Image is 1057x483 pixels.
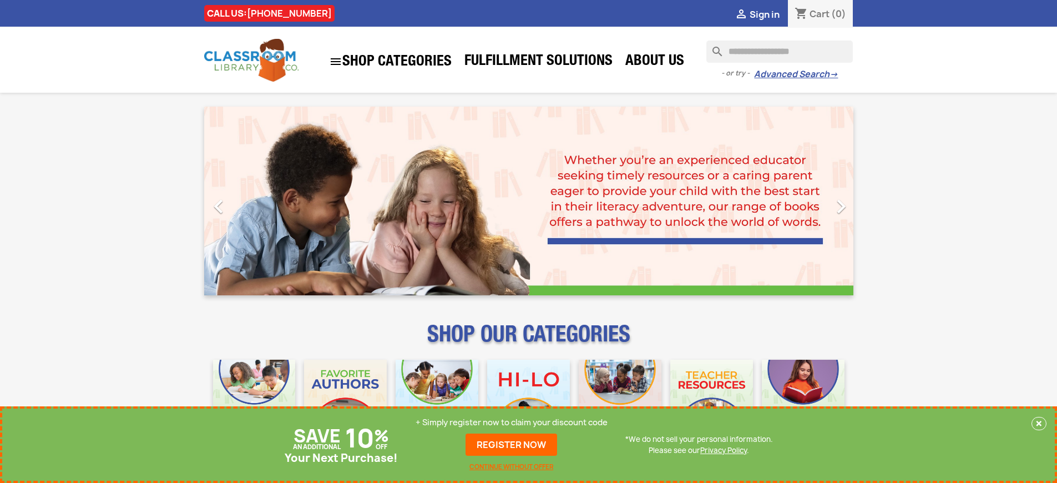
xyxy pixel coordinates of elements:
a: Next [756,107,853,295]
a: About Us [620,51,690,73]
span: (0) [831,8,846,20]
i:  [205,193,232,220]
p: SHOP OUR CATEGORIES [204,331,853,351]
img: CLC_HiLo_Mobile.jpg [487,360,570,442]
a: Advanced Search→ [754,69,838,80]
a: SHOP CATEGORIES [323,49,457,74]
img: CLC_Favorite_Authors_Mobile.jpg [304,360,387,442]
span: → [830,69,838,80]
img: CLC_Teacher_Resources_Mobile.jpg [670,360,753,442]
img: CLC_Bulk_Mobile.jpg [213,360,296,442]
div: CALL US: [204,5,335,22]
input: Search [706,41,853,63]
i:  [827,193,855,220]
a: Fulfillment Solutions [459,51,618,73]
a:  Sign in [735,8,780,21]
i:  [329,55,342,68]
img: Classroom Library Company [204,39,299,82]
i:  [735,8,748,22]
i: search [706,41,720,54]
span: Sign in [750,8,780,21]
a: Previous [204,107,302,295]
ul: Carousel container [204,107,853,295]
img: CLC_Fiction_Nonfiction_Mobile.jpg [579,360,661,442]
span: Cart [810,8,830,20]
img: CLC_Dyslexia_Mobile.jpg [762,360,844,442]
i: shopping_cart [795,8,808,21]
img: CLC_Phonics_And_Decodables_Mobile.jpg [396,360,478,442]
a: [PHONE_NUMBER] [247,7,332,19]
span: - or try - [721,68,754,79]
